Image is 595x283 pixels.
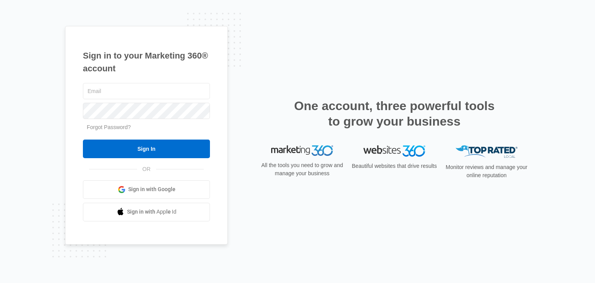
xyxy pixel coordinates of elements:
h1: Sign in to your Marketing 360® account [83,49,210,75]
a: Sign in with Google [83,180,210,199]
img: Marketing 360 [271,145,333,156]
input: Sign In [83,140,210,158]
img: Websites 360 [363,145,425,157]
span: OR [137,165,156,173]
input: Email [83,83,210,99]
p: Beautiful websites that drive results [351,162,438,170]
p: Monitor reviews and manage your online reputation [443,163,530,179]
h2: One account, three powerful tools to grow your business [292,98,497,129]
p: All the tools you need to grow and manage your business [259,161,346,178]
img: Top Rated Local [456,145,518,158]
a: Sign in with Apple Id [83,203,210,221]
span: Sign in with Apple Id [127,208,177,216]
span: Sign in with Google [128,185,175,193]
a: Forgot Password? [87,124,131,130]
